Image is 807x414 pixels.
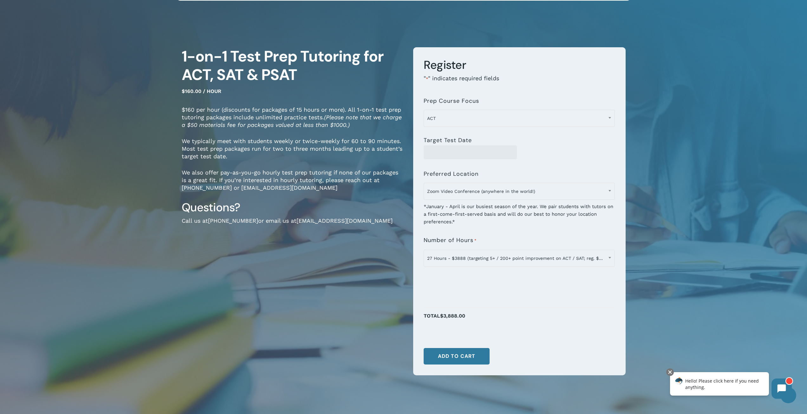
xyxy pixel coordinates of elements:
span: $3,888.00 [440,313,465,319]
span: ACT [424,110,615,127]
span: $160.00 / hour [182,88,221,94]
label: Number of Hours [424,237,477,244]
p: We also offer pay-as-you-go hourly test prep tutoring if none of our packages is a great fit. If ... [182,169,404,200]
label: Target Test Date [424,137,472,143]
p: " " indicates required fields [424,75,615,91]
span: 27 Hours - $3888 (targeting 5+ / 200+ point improvement on ACT / SAT; reg. $4320) [424,250,615,267]
iframe: reCAPTCHA [424,271,520,295]
a: [PHONE_NUMBER] [208,217,258,224]
span: 27 Hours - $3888 (targeting 5+ / 200+ point improvement on ACT / SAT; reg. $4320) [424,252,615,265]
em: (Please note that we charge a $50 materials fee for packages valued at less than $1000.) [182,114,402,128]
h3: Register [424,58,615,72]
h1: 1-on-1 Test Prep Tutoring for ACT, SAT & PSAT [182,47,404,84]
a: [EMAIL_ADDRESS][DOMAIN_NAME] [296,217,393,224]
span: Zoom Video Conference (anywhere in the world!) [424,185,615,198]
p: We typically meet with students weekly or twice-weekly for 60 to 90 minutes. Most test prep packa... [182,137,404,169]
span: ACT [424,112,615,125]
div: *January - April is our busiest season of the year. We pair students with tutors on a first-come-... [424,199,615,226]
label: Prep Course Focus [424,98,479,104]
h3: Questions? [182,200,404,215]
p: Call us at or email us at [182,217,404,233]
p: $160 per hour (discounts for packages of 15 hours or more). All 1-on-1 test prep tutoring package... [182,106,404,137]
iframe: Chatbot [663,367,798,405]
span: Zoom Video Conference (anywhere in the world!) [424,183,615,200]
button: Add to cart [424,348,490,365]
label: Preferred Location [424,171,478,177]
p: Total [424,311,615,327]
